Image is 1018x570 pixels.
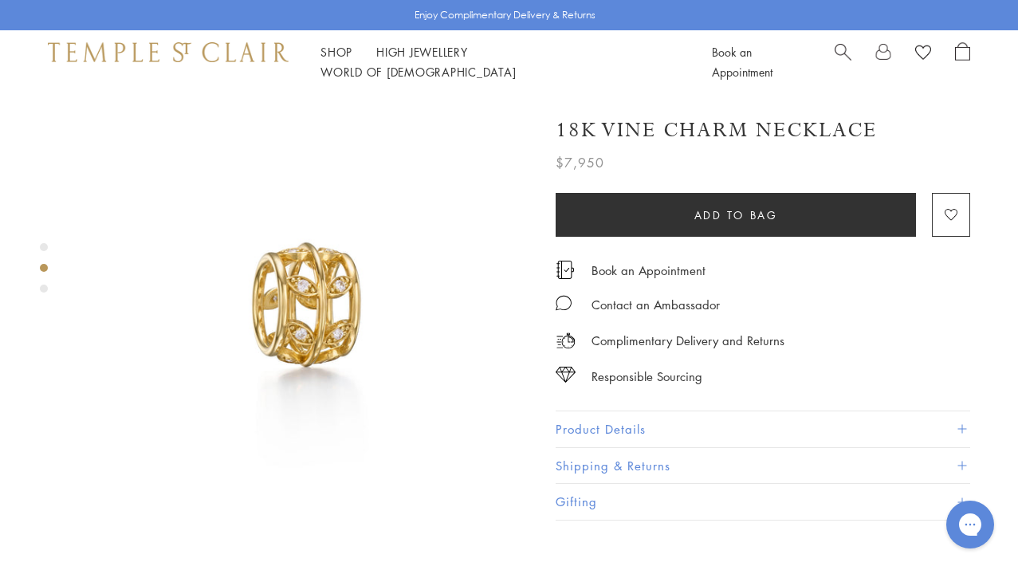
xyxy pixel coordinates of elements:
[556,261,575,279] img: icon_appointment.svg
[556,367,576,383] img: icon_sourcing.svg
[556,484,970,520] button: Gifting
[915,42,931,66] a: View Wishlist
[955,42,970,82] a: Open Shopping Bag
[592,331,784,351] p: Complimentary Delivery and Returns
[556,295,572,311] img: MessageIcon-01_2.svg
[48,42,289,61] img: Temple St. Clair
[320,64,516,80] a: World of [DEMOGRAPHIC_DATA]World of [DEMOGRAPHIC_DATA]
[320,44,352,60] a: ShopShop
[556,193,916,237] button: Add to bag
[592,367,702,387] div: Responsible Sourcing
[712,44,772,80] a: Book an Appointment
[556,152,604,173] span: $7,950
[938,495,1002,554] iframe: Gorgias live chat messenger
[556,411,970,447] button: Product Details
[376,44,468,60] a: High JewelleryHigh Jewellery
[320,42,676,82] nav: Main navigation
[556,331,576,351] img: icon_delivery.svg
[80,88,532,540] img: 18K Vine Charm Necklace
[592,295,720,315] div: Contact an Ambassador
[556,448,970,484] button: Shipping & Returns
[556,116,877,144] h1: 18K Vine Charm Necklace
[835,42,851,82] a: Search
[40,239,48,305] div: Product gallery navigation
[415,7,595,23] p: Enjoy Complimentary Delivery & Returns
[592,261,706,279] a: Book an Appointment
[694,206,778,224] span: Add to bag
